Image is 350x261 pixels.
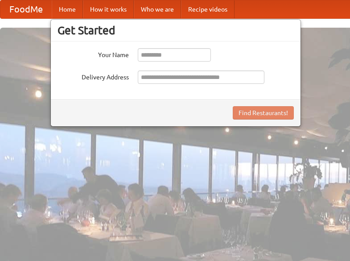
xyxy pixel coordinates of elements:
[58,48,129,59] label: Your Name
[0,0,52,18] a: FoodMe
[233,106,294,120] button: Find Restaurants!
[181,0,235,18] a: Recipe videos
[83,0,134,18] a: How it works
[134,0,181,18] a: Who we are
[58,70,129,82] label: Delivery Address
[52,0,83,18] a: Home
[58,24,294,37] h3: Get Started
